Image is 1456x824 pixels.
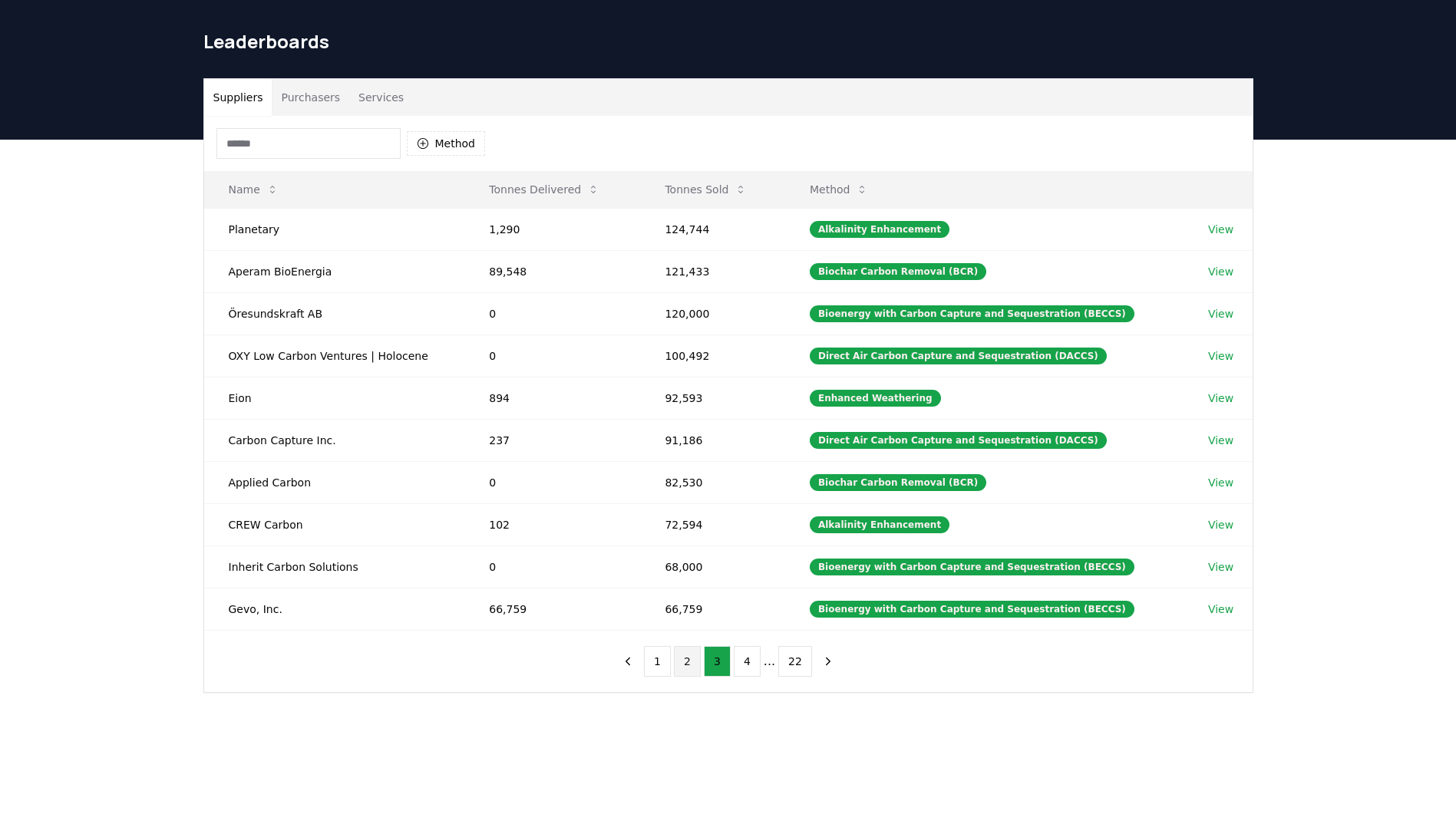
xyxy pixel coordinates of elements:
td: 0 [464,461,640,503]
td: Eion [204,377,465,419]
td: 0 [464,545,640,588]
li: ... [764,652,775,671]
div: Biochar Carbon Removal (BCR) [810,263,986,280]
a: View [1208,433,1233,448]
div: Direct Air Carbon Capture and Sequestration (DACCS) [810,348,1107,364]
td: 120,000 [640,292,785,335]
div: Alkalinity Enhancement [810,221,949,238]
td: 121,433 [640,250,785,292]
td: 237 [464,419,640,461]
a: View [1208,517,1233,532]
a: View [1208,602,1233,617]
a: View [1208,306,1233,321]
td: 894 [464,377,640,419]
button: Tonnes Delivered [477,174,612,205]
td: 102 [464,503,640,545]
a: View [1208,348,1233,364]
div: Bioenergy with Carbon Capture and Sequestration (BECCS) [810,559,1134,575]
td: 72,594 [640,503,785,545]
td: 0 [464,292,640,335]
button: previous page [615,646,641,677]
div: Enhanced Weathering [810,390,941,407]
div: Direct Air Carbon Capture and Sequestration (DACCS) [810,432,1107,449]
div: Biochar Carbon Removal (BCR) [810,474,986,491]
button: Suppliers [204,79,272,116]
td: 89,548 [464,250,640,292]
td: 92,593 [640,377,785,419]
td: Carbon Capture Inc. [204,419,465,461]
td: Öresundskraft AB [204,292,465,335]
a: View [1208,475,1233,490]
button: Name [216,174,291,205]
td: 66,759 [640,588,785,630]
td: Inherit Carbon Solutions [204,545,465,588]
button: Method [797,174,881,205]
td: 68,000 [640,545,785,588]
td: 0 [464,335,640,377]
button: 4 [734,646,761,677]
a: View [1208,391,1233,406]
button: 22 [778,646,812,677]
div: Alkalinity Enhancement [810,516,949,533]
td: Applied Carbon [204,461,465,503]
td: 1,290 [464,208,640,250]
button: Tonnes Sold [652,174,759,205]
a: View [1208,264,1233,279]
div: Bioenergy with Carbon Capture and Sequestration (BECCS) [810,305,1134,322]
td: OXY Low Carbon Ventures | Holocene [204,335,465,377]
td: 66,759 [464,588,640,630]
h1: Leaderboards [203,29,1253,54]
button: next page [815,646,841,677]
td: 100,492 [640,335,785,377]
td: CREW Carbon [204,503,465,545]
td: 82,530 [640,461,785,503]
td: 124,744 [640,208,785,250]
a: View [1208,559,1233,575]
button: Services [349,79,413,116]
button: 2 [674,646,701,677]
td: 91,186 [640,419,785,461]
td: Planetary [204,208,465,250]
a: View [1208,222,1233,237]
div: Bioenergy with Carbon Capture and Sequestration (BECCS) [810,601,1134,618]
button: Method [407,131,486,156]
button: Purchasers [272,79,349,116]
td: Gevo, Inc. [204,588,465,630]
button: 1 [644,646,671,677]
button: 3 [704,646,731,677]
td: Aperam BioEnergia [204,250,465,292]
